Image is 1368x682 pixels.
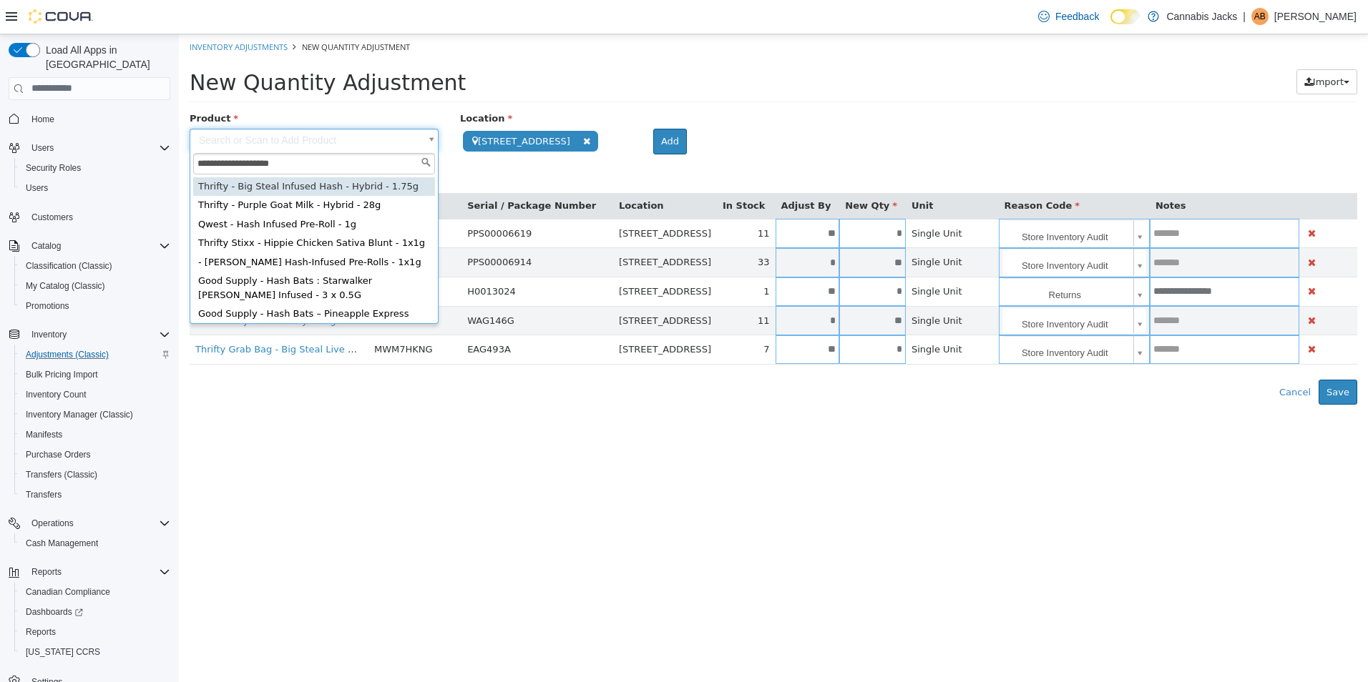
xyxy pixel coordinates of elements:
button: Operations [26,515,79,532]
span: Cash Management [26,538,98,549]
span: Catalog [26,237,170,254]
a: Adjustments (Classic) [20,346,114,363]
span: Reports [26,563,170,580]
span: Home [26,110,170,128]
span: Dashboards [26,606,83,618]
button: Inventory [26,326,72,343]
span: Load All Apps in [GEOGRAPHIC_DATA] [40,43,170,71]
span: Promotions [26,300,69,312]
span: Cash Management [20,535,170,552]
a: Classification (Classic) [20,257,118,275]
button: Purchase Orders [14,445,176,465]
span: Transfers [26,489,62,500]
span: Reports [26,626,56,638]
span: Catalog [31,240,61,252]
span: Security Roles [20,159,170,177]
button: Users [3,138,176,158]
span: Home [31,114,54,125]
a: Customers [26,209,79,226]
span: Customers [31,212,73,223]
button: Security Roles [14,158,176,178]
a: Promotions [20,297,75,315]
button: [US_STATE] CCRS [14,642,176,662]
div: Thrifty Stixx - Hippie Chicken Sativa Blunt - 1x1g [14,199,256,219]
span: Inventory Manager (Classic) [20,406,170,423]
button: Customers [3,207,176,227]
span: Operations [26,515,170,532]
span: Manifests [26,429,62,440]
span: Canadian Compliance [26,586,110,598]
a: Reports [20,623,62,641]
button: Cash Management [14,533,176,553]
span: My Catalog (Classic) [26,280,105,292]
button: Transfers [14,485,176,505]
a: Security Roles [20,159,87,177]
span: Inventory Count [26,389,87,400]
div: Thrifty - Purple Goat Milk - Hybrid - 28g [14,162,256,181]
span: Purchase Orders [20,446,170,463]
span: Transfers (Classic) [20,466,170,483]
span: Adjustments (Classic) [20,346,170,363]
p: [PERSON_NAME] [1274,8,1357,25]
a: Bulk Pricing Import [20,366,104,383]
span: Users [20,179,170,197]
span: Users [31,142,54,154]
span: Purchase Orders [26,449,91,460]
span: Adjustments (Classic) [26,349,109,360]
a: My Catalog (Classic) [20,277,111,295]
span: Dark Mode [1110,24,1111,25]
span: Canadian Compliance [20,583,170,601]
span: Feedback [1055,9,1099,24]
span: Users [26,139,170,157]
button: Inventory Count [14,385,176,405]
button: Operations [3,513,176,533]
button: My Catalog (Classic) [14,276,176,296]
div: - [PERSON_NAME] Hash-Infused Pre-Rolls - 1x1g [14,219,256,238]
span: Operations [31,518,74,529]
a: Transfers [20,486,67,503]
a: Cash Management [20,535,104,552]
span: Classification (Classic) [26,260,112,272]
span: Inventory [26,326,170,343]
span: Classification (Classic) [20,257,170,275]
span: Promotions [20,297,170,315]
span: [US_STATE] CCRS [26,646,100,658]
button: Catalog [3,236,176,256]
button: Users [14,178,176,198]
span: Transfers (Classic) [26,469,97,480]
span: Bulk Pricing Import [26,369,98,380]
a: Feedback [1032,2,1105,31]
p: Cannabis Jacks [1166,8,1237,25]
span: Security Roles [26,162,81,174]
span: Users [26,182,48,194]
span: Inventory Count [20,386,170,403]
button: Canadian Compliance [14,582,176,602]
button: Adjustments (Classic) [14,345,176,365]
a: Purchase Orders [20,446,97,463]
span: Transfers [20,486,170,503]
a: Home [26,111,60,128]
button: Transfers (Classic) [14,465,176,485]
button: Reports [26,563,67,580]
button: Promotions [14,296,176,316]
span: Washington CCRS [20,643,170,661]
button: Inventory Manager (Classic) [14,405,176,425]
a: Transfers (Classic) [20,466,103,483]
button: Manifests [14,425,176,445]
a: Dashboards [20,603,89,621]
button: Bulk Pricing Import [14,365,176,385]
a: Manifests [20,426,68,443]
button: Reports [14,622,176,642]
span: My Catalog (Classic) [20,277,170,295]
a: Inventory Manager (Classic) [20,406,139,423]
a: Inventory Count [20,386,92,403]
span: Inventory [31,329,67,340]
span: Inventory Manager (Classic) [26,409,133,420]
button: Reports [3,562,176,582]
span: Bulk Pricing Import [20,366,170,383]
button: Inventory [3,325,176,345]
div: Good Supply - Hash Bats : Starwalker [PERSON_NAME] Infused - 3 x 0.5G [14,237,256,270]
div: Thrifty - Big Steal Infused Hash - Hybrid - 1.75g [14,143,256,162]
a: [US_STATE] CCRS [20,643,106,661]
span: Dashboards [20,603,170,621]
